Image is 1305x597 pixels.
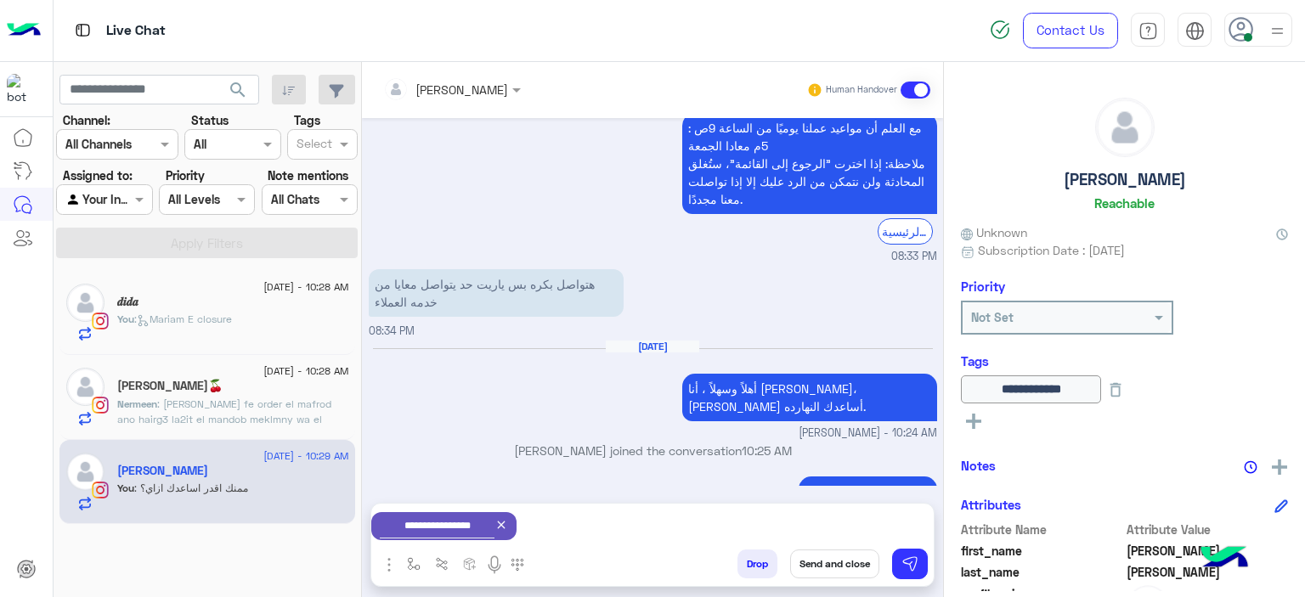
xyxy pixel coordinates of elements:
[117,397,340,487] span: Ana kan fe order el mafrod ano hairg3 la2it el mandob meklmny wa el 3enwan msh mahtot sah wa oltl...
[92,397,109,414] img: Instagram
[961,563,1123,581] span: last_name
[878,218,933,245] div: الرجوع للقائمة الرئيسية
[407,557,421,571] img: select flow
[1138,21,1158,41] img: tab
[379,555,399,575] img: send attachment
[191,111,229,129] label: Status
[66,284,105,322] img: defaultAdmin.png
[369,324,415,337] span: 08:34 PM
[117,482,134,494] span: You
[1127,542,1289,560] span: Rana
[682,374,937,421] p: 27/8/2025, 10:24 AM
[369,269,624,317] p: 26/8/2025, 8:34 PM
[72,20,93,41] img: tab
[463,557,477,571] img: create order
[92,482,109,498] img: Instagram
[961,353,1288,369] h6: Tags
[1244,460,1257,474] img: notes
[66,453,105,491] img: defaultAdmin.png
[511,558,524,572] img: make a call
[799,476,937,506] p: 27/8/2025, 10:29 AM
[826,83,897,97] small: Human Handover
[484,555,505,575] img: send voice note
[1064,170,1186,189] h5: [PERSON_NAME]
[990,20,1010,40] img: spinner
[961,542,1123,560] span: first_name
[7,13,41,48] img: Logo
[1185,21,1205,41] img: tab
[1195,529,1254,589] img: hulul-logo.png
[217,75,259,111] button: search
[63,111,110,129] label: Channel:
[56,228,358,258] button: Apply Filters
[117,397,157,410] span: Nermeen
[1127,563,1289,581] span: Ibrahim
[294,111,320,129] label: Tags
[228,80,248,100] span: search
[428,549,456,577] button: Trigger scenario
[268,166,348,184] label: Note mentions
[7,74,37,104] img: 317874714732967
[134,313,232,325] span: : Mariam E closure
[742,443,792,458] span: 10:25 AM
[1267,20,1288,42] img: profile
[737,549,777,578] button: Drop
[66,368,105,406] img: defaultAdmin.png
[369,442,937,459] p: [PERSON_NAME] joined the conversation
[1023,13,1118,48] a: Contact Us
[961,497,1021,512] h6: Attributes
[117,464,208,478] h5: Rana Ibrahim
[1127,521,1289,538] span: Attribute Value
[456,549,484,577] button: create order
[961,223,1027,241] span: Unknown
[978,241,1125,259] span: Subscription Date : [DATE]
[263,448,348,464] span: [DATE] - 10:29 AM
[891,249,937,265] span: 08:33 PM
[63,166,133,184] label: Assigned to:
[1096,99,1154,156] img: defaultAdmin.png
[117,313,134,325] span: You
[901,555,918,572] img: send message
[117,295,138,309] h5: 𝒅𝒊𝒅𝒂
[117,379,223,393] h5: Nermeen Amer🍒
[961,458,996,473] h6: Notes
[961,279,1005,294] h6: Priority
[294,134,332,156] div: Select
[961,521,1123,538] span: Attribute Name
[106,20,166,42] p: Live Chat
[1131,13,1165,48] a: tab
[166,166,205,184] label: Priority
[606,341,699,352] h6: [DATE]
[790,549,879,578] button: Send and close
[400,549,428,577] button: select flow
[263,363,348,379] span: [DATE] - 10:28 AM
[799,425,937,442] span: [PERSON_NAME] - 10:24 AM
[435,557,449,571] img: Trigger scenario
[1094,195,1155,211] h6: Reachable
[263,279,348,295] span: [DATE] - 10:28 AM
[1272,459,1287,475] img: add
[682,113,937,214] p: 26/8/2025, 8:33 PM
[134,482,248,494] span: ممنك اقدر اساعدك ازاي؟
[92,313,109,329] img: Instagram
